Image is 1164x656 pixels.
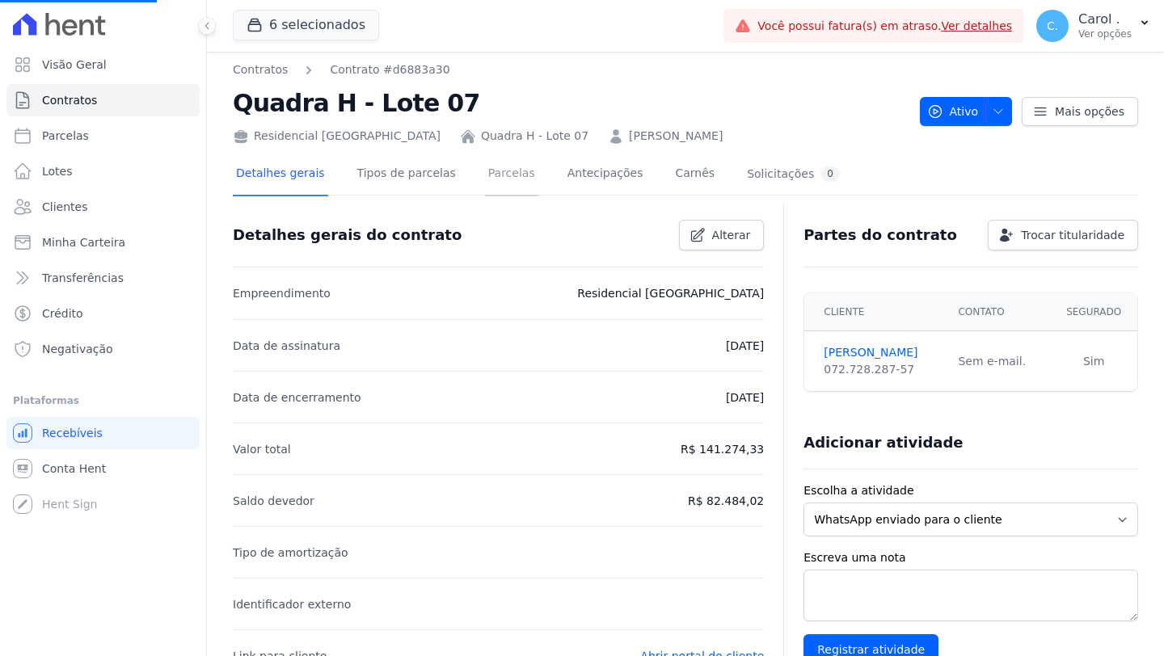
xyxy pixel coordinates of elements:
[233,388,361,407] p: Data de encerramento
[1055,103,1124,120] span: Mais opções
[744,153,843,196] a: Solicitações0
[679,220,765,250] a: Alterar
[42,57,107,73] span: Visão Geral
[42,460,106,477] span: Conta Hent
[233,336,340,355] p: Data de assinatura
[1022,97,1138,126] a: Mais opções
[6,333,200,365] a: Negativação
[6,297,200,330] a: Crédito
[233,491,314,511] p: Saldo devedor
[820,166,840,182] div: 0
[6,191,200,223] a: Clientes
[330,61,449,78] a: Contrato #d6883a30
[481,128,588,145] a: Quadra H - Lote 07
[42,341,113,357] span: Negativação
[6,452,200,485] a: Conta Hent
[233,439,291,459] p: Valor total
[681,439,764,459] p: R$ 141.274,33
[688,491,764,511] p: R$ 82.484,02
[920,97,1013,126] button: Ativo
[42,234,125,250] span: Minha Carteira
[747,166,840,182] div: Solicitações
[757,18,1012,35] span: Você possui fatura(s) em atraso.
[6,262,200,294] a: Transferências
[672,153,718,196] a: Carnês
[233,128,441,145] div: Residencial [GEOGRAPHIC_DATA]
[712,227,751,243] span: Alterar
[233,153,328,196] a: Detalhes gerais
[726,388,764,407] p: [DATE]
[233,61,288,78] a: Contratos
[803,549,1138,566] label: Escreva uma nota
[233,61,450,78] nav: Breadcrumb
[1023,3,1164,48] button: C. Carol . Ver opções
[941,19,1012,32] a: Ver detalhes
[1050,331,1137,392] td: Sim
[354,153,459,196] a: Tipos de parcelas
[824,361,938,378] div: 072.728.287-57
[6,84,200,116] a: Contratos
[927,97,979,126] span: Ativo
[803,482,1138,499] label: Escolha a atividade
[233,10,379,40] button: 6 selecionados
[233,85,907,121] h2: Quadra H - Lote 07
[6,155,200,187] a: Lotes
[42,270,124,286] span: Transferências
[804,293,948,331] th: Cliente
[233,284,331,303] p: Empreendimento
[42,425,103,441] span: Recebíveis
[42,92,97,108] span: Contratos
[1078,11,1132,27] p: Carol .
[42,305,83,322] span: Crédito
[948,293,1050,331] th: Contato
[1078,27,1132,40] p: Ver opções
[233,543,348,562] p: Tipo de amortização
[988,220,1138,250] a: Trocar titularidade
[42,128,89,144] span: Parcelas
[233,595,351,614] p: Identificador externo
[13,391,193,410] div: Plataformas
[485,153,538,196] a: Parcelas
[6,417,200,449] a: Recebíveis
[577,284,764,303] p: Residencial [GEOGRAPHIC_DATA]
[42,163,73,179] span: Lotes
[1047,20,1058,32] span: C.
[233,225,462,245] h3: Detalhes gerais do contrato
[6,120,200,152] a: Parcelas
[1050,293,1137,331] th: Segurado
[564,153,647,196] a: Antecipações
[6,226,200,259] a: Minha Carteira
[233,61,907,78] nav: Breadcrumb
[6,48,200,81] a: Visão Geral
[803,433,963,452] h3: Adicionar atividade
[948,331,1050,392] td: Sem e-mail.
[1021,227,1124,243] span: Trocar titularidade
[42,199,87,215] span: Clientes
[629,128,723,145] a: [PERSON_NAME]
[726,336,764,355] p: [DATE]
[803,225,957,245] h3: Partes do contrato
[824,344,938,361] a: [PERSON_NAME]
